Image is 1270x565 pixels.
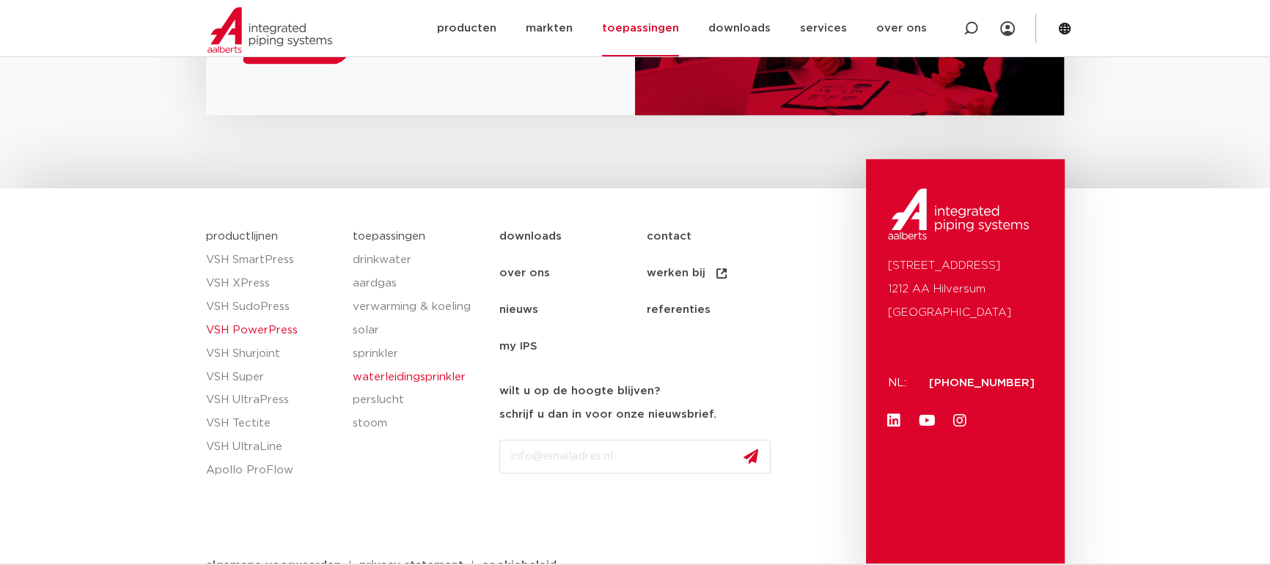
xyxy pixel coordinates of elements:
[499,440,771,473] input: info@emailadres.nl
[647,255,794,292] a: werken bij
[353,295,485,319] a: verwarming & koeling
[888,254,1042,325] p: [STREET_ADDRESS] 1212 AA Hilversum [GEOGRAPHIC_DATA]
[353,319,485,342] a: solar
[206,272,338,295] a: VSH XPress
[206,388,338,412] a: VSH UltraPress
[206,435,338,459] a: VSH UltraLine
[499,385,660,396] strong: wilt u op de hoogte blijven?
[206,412,338,435] a: VSH Tectite
[206,295,338,319] a: VSH SudoPress
[353,412,485,435] a: stoom
[499,218,859,365] nav: Menu
[744,448,758,464] img: send.svg
[499,409,716,420] strong: schrijf u dan in voor onze nieuwsbrief.
[206,248,338,272] a: VSH SmartPress
[499,292,647,328] a: nieuws
[929,377,1035,388] a: [PHONE_NUMBER]
[353,342,485,366] a: sprinkler
[206,231,278,242] a: productlijnen
[353,272,485,295] a: aardgas
[888,372,911,395] p: NL:
[499,485,722,542] iframe: reCAPTCHA
[206,319,338,342] a: VSH PowerPress
[239,29,365,64] a: contact
[353,388,485,412] a: perslucht
[206,459,338,482] a: Apollo ProFlow
[647,292,794,328] a: referenties
[499,218,647,255] a: downloads
[206,342,338,366] a: VSH Shurjoint
[353,248,485,272] a: drinkwater
[353,231,425,242] a: toepassingen
[647,218,794,255] a: contact
[353,366,485,389] a: waterleidingsprinkler
[499,328,647,365] a: my IPS
[499,255,647,292] a: over ons
[206,366,338,389] a: VSH Super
